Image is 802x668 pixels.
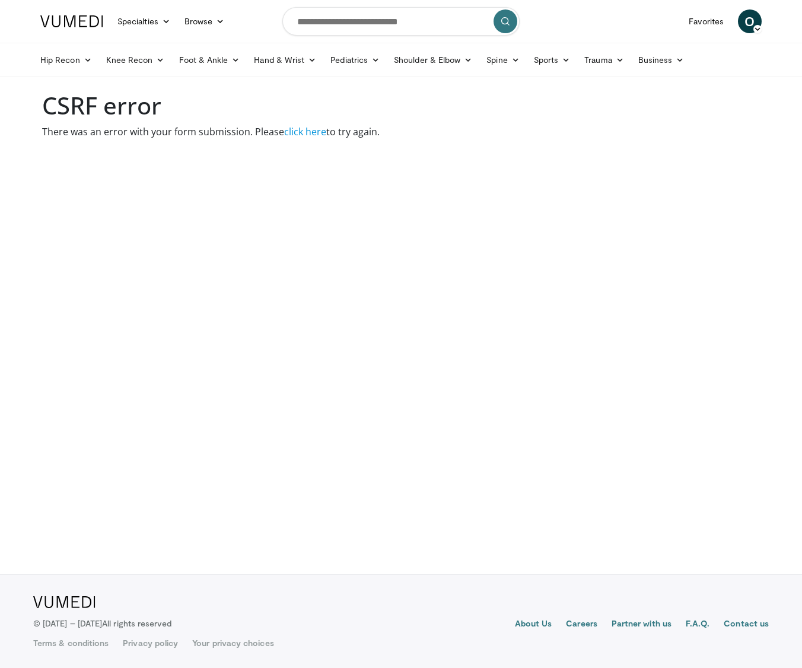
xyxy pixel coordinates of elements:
[282,7,520,36] input: Search topics, interventions
[102,618,171,628] span: All rights reserved
[387,48,479,72] a: Shoulder & Elbow
[40,15,103,27] img: VuMedi Logo
[738,9,762,33] a: O
[110,9,177,33] a: Specialties
[612,618,671,632] a: Partner with us
[323,48,387,72] a: Pediatrics
[577,48,631,72] a: Trauma
[686,618,709,632] a: F.A.Q.
[33,618,172,629] p: © [DATE] – [DATE]
[33,596,96,608] img: VuMedi Logo
[42,125,760,139] p: There was an error with your form submission. Please to try again.
[284,125,326,138] a: click here
[631,48,692,72] a: Business
[247,48,323,72] a: Hand & Wrist
[33,48,99,72] a: Hip Recon
[682,9,731,33] a: Favorites
[33,637,109,649] a: Terms & conditions
[479,48,526,72] a: Spine
[527,48,578,72] a: Sports
[172,48,247,72] a: Foot & Ankle
[177,9,232,33] a: Browse
[515,618,552,632] a: About Us
[566,618,597,632] a: Careers
[99,48,172,72] a: Knee Recon
[42,91,760,120] h1: CSRF error
[192,637,273,649] a: Your privacy choices
[724,618,769,632] a: Contact us
[123,637,178,649] a: Privacy policy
